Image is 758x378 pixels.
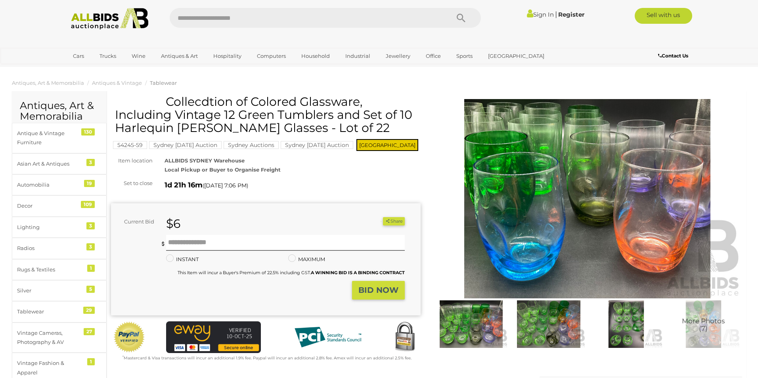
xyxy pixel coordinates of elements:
a: Lighting 3 [12,217,107,238]
div: Automobilia [17,180,82,189]
mark: Sydney Auctions [224,141,279,149]
a: [GEOGRAPHIC_DATA] [483,50,549,63]
a: Sydney Auctions [224,142,279,148]
a: Rugs & Textiles 1 [12,259,107,280]
div: 130 [81,128,95,136]
a: Sydney [DATE] Auction [281,142,353,148]
a: Asian Art & Antiques 3 [12,153,107,174]
button: BID NOW [352,281,405,300]
span: [GEOGRAPHIC_DATA] [356,139,418,151]
span: ( ) [203,182,248,189]
img: Collecdtion of Colored Glassware, Including Vintage 12 Green Tumblers and Set of 10 Harlequin She... [435,300,508,347]
b: Contact Us [658,53,688,59]
a: Antiques & Vintage [92,80,142,86]
a: Sydney [DATE] Auction [149,142,222,148]
img: PCI DSS compliant [288,321,368,353]
strong: ALLBIDS SYDNEY Warehouse [165,157,245,164]
a: More Photos(7) [667,300,740,347]
div: Tablewear [17,307,82,316]
img: eWAY Payment Gateway [166,321,261,353]
div: 5 [86,286,95,293]
mark: Sydney [DATE] Auction [149,141,222,149]
div: Lighting [17,223,82,232]
div: Decor [17,201,82,210]
div: 3 [86,159,95,166]
span: | [555,10,557,19]
a: Silver 5 [12,280,107,301]
a: Trucks [94,50,121,63]
div: 1 [87,358,95,365]
img: Collecdtion of Colored Glassware, Including Vintage 12 Green Tumblers and Set of 10 Harlequin She... [667,300,740,347]
div: 27 [84,328,95,335]
a: Household [296,50,335,63]
div: Rugs & Textiles [17,265,82,274]
a: Radios 3 [12,238,107,259]
a: Wine [126,50,151,63]
mark: Sydney [DATE] Auction [281,141,353,149]
img: Collecdtion of Colored Glassware, Including Vintage 12 Green Tumblers and Set of 10 Harlequin She... [590,300,663,347]
a: Computers [252,50,291,63]
div: Item location [105,156,159,165]
label: INSTANT [166,255,199,264]
small: This Item will incur a Buyer's Premium of 22.5% including GST. [178,270,405,275]
div: Silver [17,286,82,295]
img: Secured by Rapid SSL [389,321,421,353]
a: Register [558,11,584,18]
strong: Local Pickup or Buyer to Organise Freight [165,166,281,173]
img: Collecdtion of Colored Glassware, Including Vintage 12 Green Tumblers and Set of 10 Harlequin She... [433,99,742,298]
a: Hospitality [208,50,247,63]
div: Asian Art & Antiques [17,159,82,168]
div: 1 [87,265,95,272]
a: Contact Us [658,52,690,60]
div: Set to close [105,179,159,188]
a: Sports [451,50,478,63]
a: Antiques & Art [156,50,203,63]
a: Antique & Vintage Furniture 130 [12,123,107,153]
a: Industrial [340,50,375,63]
div: Vintage Cameras, Photography & AV [17,328,82,347]
b: A WINNING BID IS A BINDING CONTRACT [311,270,405,275]
a: Sign In [527,11,554,18]
small: Mastercard & Visa transactions will incur an additional 1.9% fee. Paypal will incur an additional... [123,355,412,361]
div: Current Bid [111,217,160,226]
a: 54245-59 [113,142,147,148]
strong: 1d 21h 16m [165,181,203,189]
button: Search [441,8,481,28]
img: Allbids.com.au [67,8,153,30]
mark: 54245-59 [113,141,147,149]
div: 3 [86,222,95,229]
img: Collecdtion of Colored Glassware, Including Vintage 12 Green Tumblers and Set of 10 Harlequin She... [512,300,585,347]
a: Tablewear 29 [12,301,107,322]
button: Share [383,217,405,225]
a: Automobilia 19 [12,174,107,195]
h1: Collecdtion of Colored Glassware, Including Vintage 12 Green Tumblers and Set of 10 Harlequin [PE... [115,95,419,134]
span: More Photos (7) [682,317,725,332]
strong: $6 [166,216,180,231]
div: 19 [84,180,95,187]
a: Tablewear [150,80,177,86]
span: [DATE] 7:06 PM [204,182,247,189]
label: MAXIMUM [288,255,325,264]
div: 109 [81,201,95,208]
div: Antique & Vintage Furniture [17,129,82,147]
div: Radios [17,244,82,253]
a: Decor 109 [12,195,107,216]
a: Cars [68,50,89,63]
a: Antiques, Art & Memorabilia [12,80,84,86]
div: 29 [83,307,95,314]
a: Sell with us [635,8,692,24]
a: Jewellery [381,50,415,63]
h2: Antiques, Art & Memorabilia [20,100,99,122]
a: Office [421,50,446,63]
div: 3 [86,243,95,250]
img: Official PayPal Seal [113,321,145,353]
div: Vintage Fashion & Apparel [17,359,82,377]
a: Vintage Cameras, Photography & AV 27 [12,323,107,353]
strong: BID NOW [358,285,398,295]
li: Watch this item [374,218,382,225]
